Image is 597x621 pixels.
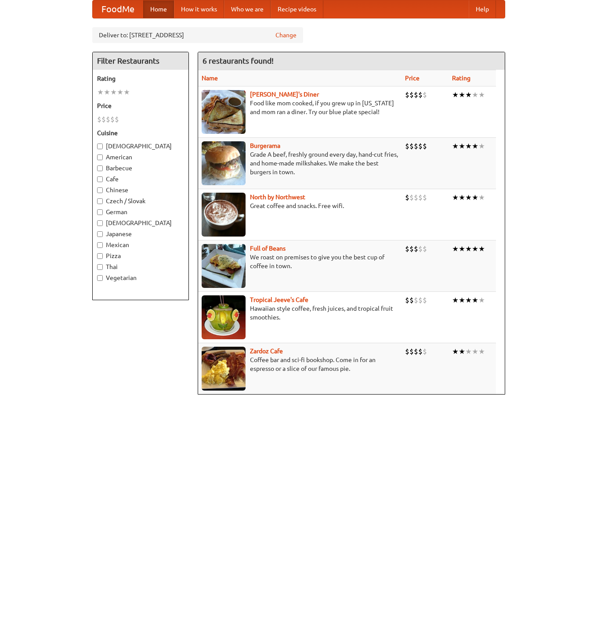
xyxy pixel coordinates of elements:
[469,0,496,18] a: Help
[405,90,409,100] li: $
[97,251,184,260] label: Pizza
[452,141,459,151] li: ★
[123,87,130,97] li: ★
[117,87,123,97] li: ★
[224,0,271,18] a: Who we are
[465,244,472,254] li: ★
[97,264,103,270] input: Thai
[405,347,409,356] li: $
[97,253,103,259] input: Pizza
[97,175,184,183] label: Cafe
[97,129,184,137] h5: Cuisine
[115,115,119,124] li: $
[143,0,174,18] a: Home
[250,194,305,201] a: North by Northwest
[409,90,414,100] li: $
[202,295,246,339] img: jeeves.jpg
[452,295,459,305] li: ★
[97,154,103,160] input: American
[250,91,319,98] a: [PERSON_NAME]'s Diner
[423,244,427,254] li: $
[97,197,184,205] label: Czech / Slovak
[97,153,184,162] label: American
[101,115,106,124] li: $
[423,347,427,356] li: $
[202,201,398,210] p: Great coffee and snacks. Free wifi.
[97,186,184,194] label: Chinese
[414,295,418,305] li: $
[409,141,414,151] li: $
[478,244,485,254] li: ★
[478,90,485,100] li: ★
[405,193,409,202] li: $
[97,87,104,97] li: ★
[97,165,103,171] input: Barbecue
[97,241,184,249] label: Mexican
[452,193,459,202] li: ★
[93,0,143,18] a: FoodMe
[423,90,427,100] li: $
[250,296,308,303] a: Tropical Jeeve's Cafe
[459,244,465,254] li: ★
[472,90,478,100] li: ★
[97,230,184,238] label: Japanese
[472,244,478,254] li: ★
[97,164,184,172] label: Barbecue
[250,245,286,252] a: Full of Beans
[97,176,103,182] input: Cafe
[465,295,472,305] li: ★
[452,75,470,82] a: Rating
[93,52,188,70] h4: Filter Restaurants
[97,142,184,151] label: [DEMOGRAPHIC_DATA]
[472,295,478,305] li: ★
[202,75,218,82] a: Name
[203,57,274,65] ng-pluralize: 6 restaurants found!
[97,101,184,110] h5: Price
[465,193,472,202] li: ★
[202,150,398,176] p: Grade A beef, freshly ground every day, hand-cut fries, and home-made milkshakes. We make the bes...
[97,275,103,281] input: Vegetarian
[202,347,246,391] img: zardoz.jpg
[110,115,115,124] li: $
[459,90,465,100] li: ★
[271,0,323,18] a: Recipe videos
[97,144,103,149] input: [DEMOGRAPHIC_DATA]
[418,193,423,202] li: $
[409,295,414,305] li: $
[418,347,423,356] li: $
[452,90,459,100] li: ★
[275,31,297,39] a: Change
[414,244,418,254] li: $
[459,193,465,202] li: ★
[97,220,103,226] input: [DEMOGRAPHIC_DATA]
[414,193,418,202] li: $
[472,347,478,356] li: ★
[418,244,423,254] li: $
[92,27,303,43] div: Deliver to: [STREET_ADDRESS]
[478,295,485,305] li: ★
[465,347,472,356] li: ★
[250,142,280,149] a: Burgerama
[250,348,283,355] a: Zardoz Cafe
[97,208,184,216] label: German
[409,347,414,356] li: $
[418,295,423,305] li: $
[97,242,103,248] input: Mexican
[414,141,418,151] li: $
[97,74,184,83] h5: Rating
[459,295,465,305] li: ★
[97,209,103,215] input: German
[409,193,414,202] li: $
[97,219,184,227] label: [DEMOGRAPHIC_DATA]
[452,244,459,254] li: ★
[202,99,398,116] p: Food like mom cooked, if you grew up in [US_STATE] and mom ran a diner. Try our blue plate special!
[478,347,485,356] li: ★
[202,304,398,322] p: Hawaiian style coffee, fresh juices, and tropical fruit smoothies.
[97,115,101,124] li: $
[97,198,103,204] input: Czech / Slovak
[202,193,246,237] img: north.jpg
[202,90,246,134] img: sallys.jpg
